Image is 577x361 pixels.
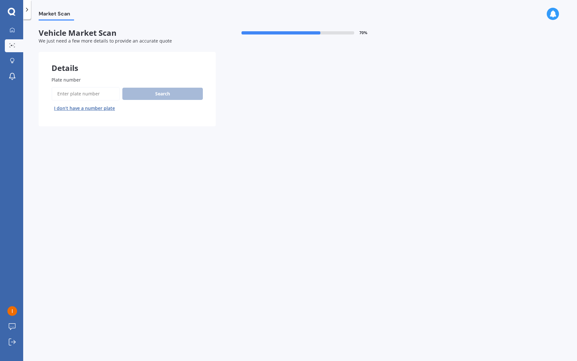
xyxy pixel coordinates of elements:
[39,28,216,38] span: Vehicle Market Scan
[359,31,367,35] span: 70 %
[52,77,81,83] span: Plate number
[7,306,17,316] img: ACg8ocL6HBioXEYJ5_PjfTqIkbrSxcMg8K98o86KNMX3z9u4jnZLnA=s96-c
[39,38,172,44] span: We just need a few more details to provide an accurate quote
[39,52,216,71] div: Details
[39,11,74,19] span: Market Scan
[52,103,118,113] button: I don’t have a number plate
[52,87,120,101] input: Enter plate number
